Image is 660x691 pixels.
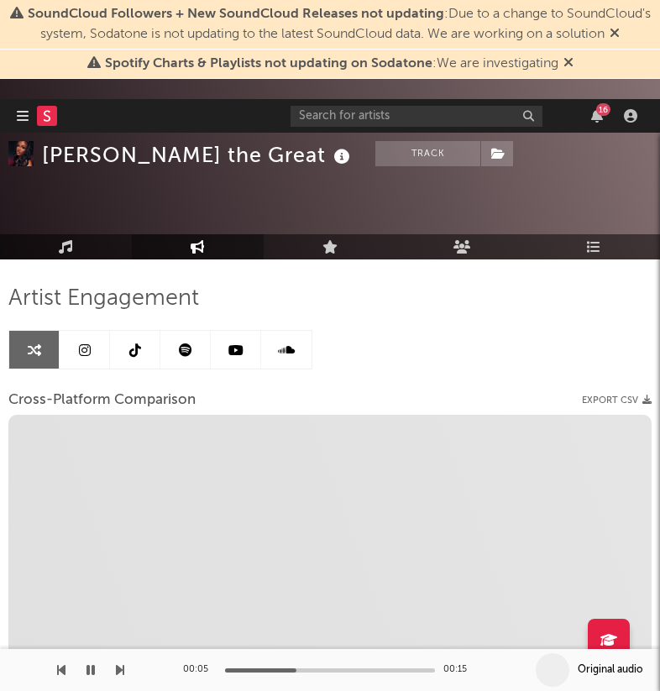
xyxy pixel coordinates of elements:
span: Dismiss [563,57,574,71]
button: Export CSV [582,395,652,406]
div: 00:15 [443,660,477,680]
span: : Due to a change to SoundCloud's system, Sodatone is not updating to the latest SoundCloud data.... [28,8,651,41]
span: Spotify Charts & Playlists not updating on Sodatone [105,57,432,71]
button: 16 [591,109,603,123]
div: 00:05 [183,660,217,680]
span: Dismiss [610,28,620,41]
span: : We are investigating [105,57,558,71]
input: Search for artists [291,106,542,127]
span: Cross-Platform Comparison [8,390,196,411]
span: Artist Engagement [8,289,199,309]
div: Original audio [578,662,642,678]
button: Track [375,141,480,166]
div: 16 [596,103,610,116]
span: SoundCloud Followers + New SoundCloud Releases not updating [28,8,444,21]
div: [PERSON_NAME] the Great [42,141,354,169]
